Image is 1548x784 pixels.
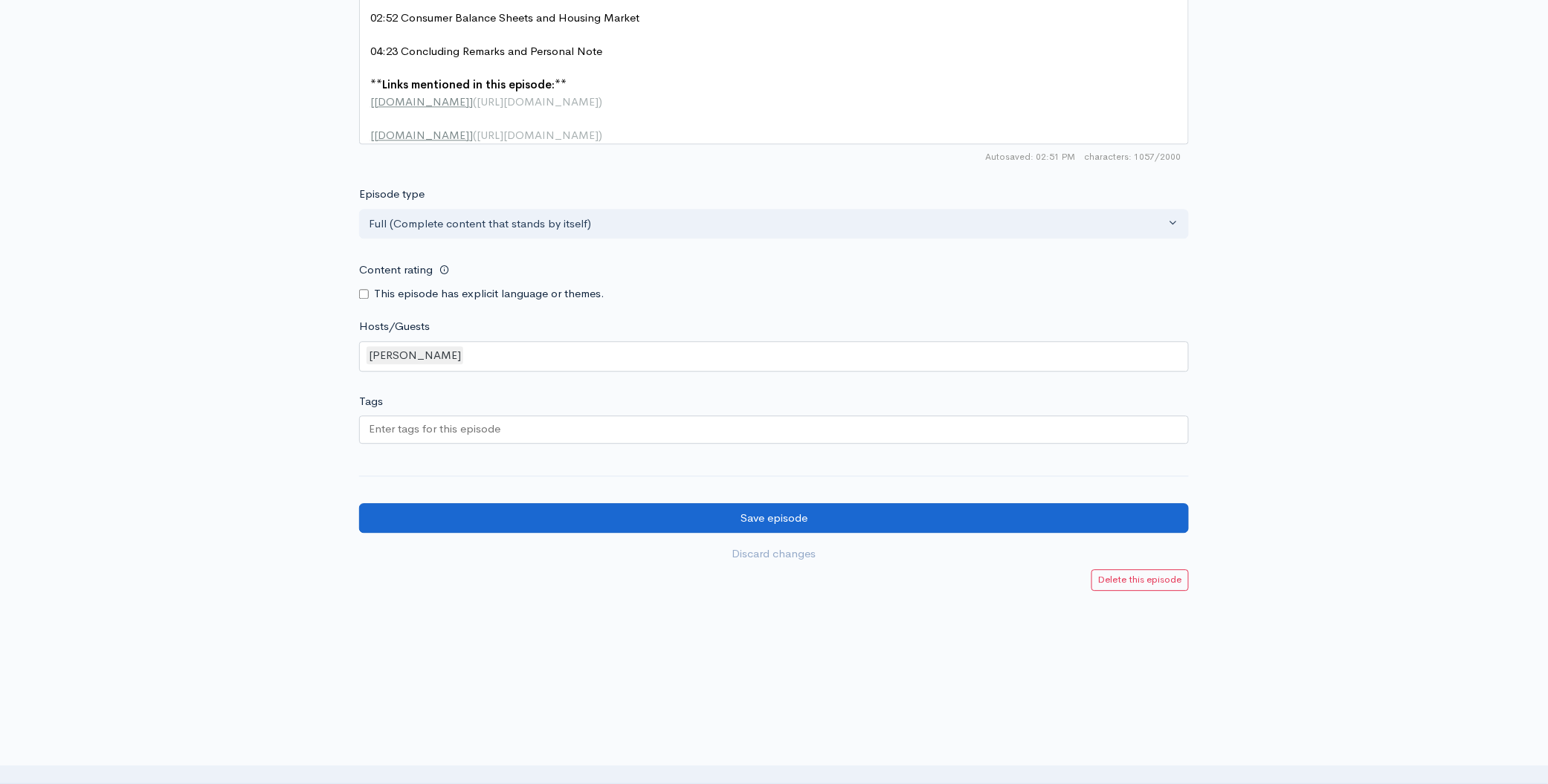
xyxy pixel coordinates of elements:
input: Save episode [359,503,1189,534]
span: [DOMAIN_NAME] [374,94,469,108]
label: Episode type [359,186,425,203]
a: Discard changes [359,539,1189,569]
label: Content rating [359,255,433,285]
button: Full (Complete content that stands by itself) [359,209,1189,239]
span: 04:23 Concluding Remarks and Personal Note [370,44,602,58]
span: 02:52 Consumer Balance Sheets and Housing Market [370,10,639,25]
div: Full (Complete content that stands by itself) [369,216,1166,233]
label: Tags [359,393,383,410]
span: [ [370,94,374,108]
span: [DOMAIN_NAME] [374,128,469,142]
div: [PERSON_NAME] [367,346,463,365]
span: Autosaved: 02:51 PM [985,150,1076,163]
span: ) [599,128,602,142]
span: ) [599,94,602,108]
span: ( [473,94,477,108]
span: ] [469,128,473,142]
span: 1057/2000 [1085,150,1181,163]
a: Delete this episode [1091,569,1189,591]
span: Links mentioned in this episode: [382,77,555,91]
input: Enter tags for this episode [369,421,503,438]
span: [URL][DOMAIN_NAME] [477,94,599,108]
span: ] [469,94,473,108]
span: [URL][DOMAIN_NAME] [477,128,599,142]
small: Delete this episode [1098,573,1182,586]
label: This episode has explicit language or themes. [374,285,604,302]
label: Hosts/Guests [359,318,430,335]
span: ( [473,128,477,142]
span: [ [370,128,374,142]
